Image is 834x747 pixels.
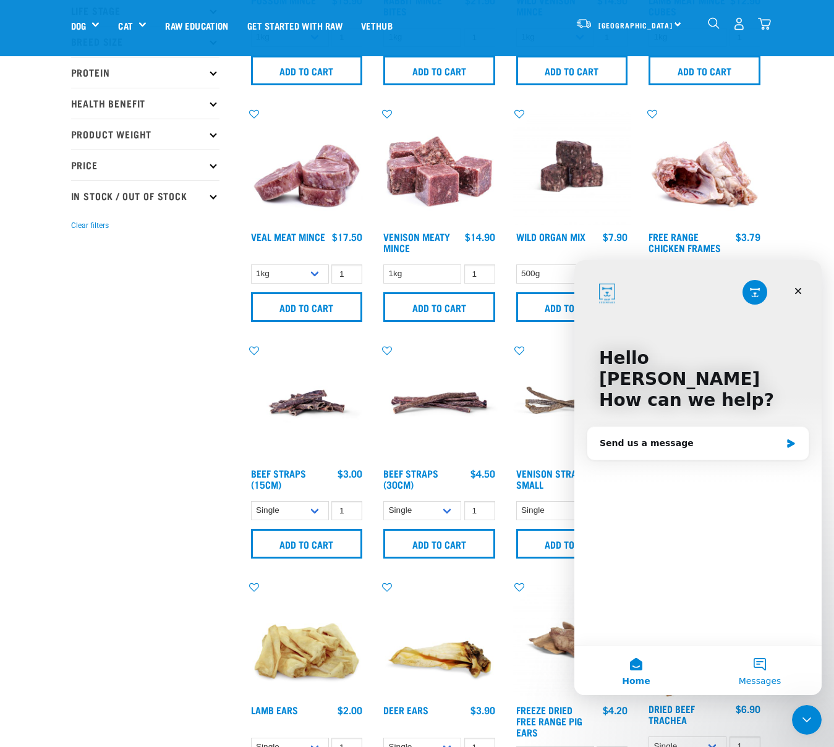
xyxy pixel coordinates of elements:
input: Add to cart [383,292,495,322]
input: Add to cart [251,529,363,559]
img: van-moving.png [576,18,592,29]
input: Add to cart [251,56,363,85]
div: $3.00 [338,468,362,479]
iframe: Intercom live chat [574,260,822,695]
a: Dried Beef Trachea [649,706,695,722]
a: Veal Meat Mince [251,234,325,239]
img: 1117 Venison Meat Mince 01 [380,108,498,226]
a: Cat [118,19,132,33]
img: home-icon@2x.png [758,17,771,30]
a: Raw Education [156,1,237,50]
a: Wild Organ Mix [516,234,585,239]
div: $4.20 [603,704,628,715]
input: Add to cart [649,56,760,85]
div: $4.50 [470,468,495,479]
img: Wild Organ Mix [513,108,631,226]
input: Add to cart [383,529,495,559]
input: 1 [464,264,495,284]
input: Add to cart [383,56,495,85]
div: $3.79 [736,231,760,242]
a: Freeze Dried Free Range Pig Ears [516,707,582,735]
input: 1 [331,264,362,284]
p: Health Benefit [71,88,219,119]
a: Dog [71,19,86,33]
p: In Stock / Out Of Stock [71,180,219,211]
p: Price [71,150,219,180]
a: Vethub [352,1,402,50]
input: Add to cart [516,56,628,85]
a: Venison Meaty Mince [383,234,450,250]
img: Raw Essentials Beef Straps 6 Pack [380,344,498,462]
div: $6.90 [736,703,760,714]
input: Add to cart [516,529,628,559]
img: user.png [733,17,746,30]
p: Product Weight [71,119,219,150]
a: Beef Straps (15cm) [251,470,306,487]
input: Add to cart [251,292,363,322]
div: $14.90 [465,231,495,242]
p: Protein [71,57,219,88]
iframe: Intercom live chat [792,705,822,735]
a: Deer Ears [383,707,428,712]
div: $17.50 [332,231,362,242]
img: 1160 Veal Meat Mince Medallions 01 [248,108,366,226]
div: $2.00 [338,704,362,715]
a: Lamb Ears [251,707,298,712]
img: Venison Straps [513,344,631,462]
a: Get started with Raw [238,1,352,50]
img: home-icon-1@2x.png [708,17,720,29]
div: $3.90 [470,704,495,715]
input: Add to cart [516,292,628,322]
span: [GEOGRAPHIC_DATA] [598,23,673,27]
img: 1236 Chicken Frame Turks 01 [645,108,764,226]
a: Venison Straps Small [516,470,588,487]
img: A Deer Ear Treat For Pets [380,581,498,699]
div: $7.90 [603,231,628,242]
a: Free Range Chicken Frames [649,234,721,250]
img: Raw Essentials Beef Straps 15cm 6 Pack [248,344,366,462]
a: Beef Straps (30cm) [383,470,438,487]
img: Pile Of Lamb Ears Treat For Pets [248,581,366,699]
input: 1 [464,501,495,520]
img: Pigs Ears [513,581,631,699]
button: Clear filters [71,220,109,231]
input: 1 [331,501,362,520]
